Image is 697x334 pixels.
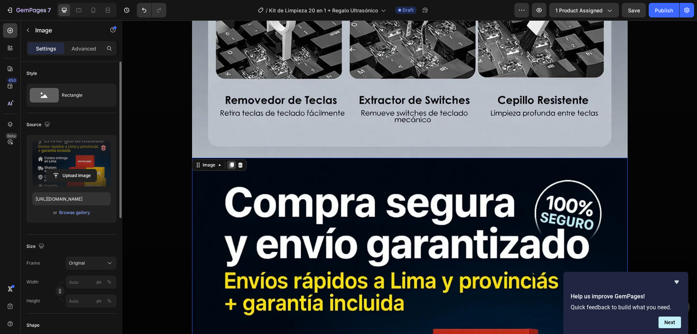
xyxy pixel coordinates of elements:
[27,120,52,130] div: Source
[555,7,603,14] span: 1 product assigned
[571,304,681,311] p: Quick feedback to build what you need.
[46,169,97,182] button: Upload Image
[5,133,17,139] div: Beta
[66,294,117,307] input: px%
[27,242,46,251] div: Size
[62,87,106,104] div: Rectangle
[105,297,114,305] button: px
[35,26,97,35] p: Image
[48,6,51,15] p: 7
[107,298,111,304] div: %
[655,7,673,14] div: Publish
[27,70,37,77] div: Style
[672,278,681,286] button: Hide survey
[622,3,646,17] button: Save
[107,279,111,285] div: %
[27,298,40,304] label: Height
[403,7,413,13] span: Draft
[269,7,378,14] span: Kit de Limpieza 20 en 1 + Regalo Ultrasónico
[571,278,681,328] div: Help us improve GemPages!
[53,208,57,217] span: or
[36,45,56,52] p: Settings
[122,20,697,334] iframe: Design area
[72,45,96,52] p: Advanced
[69,260,85,266] span: Original
[97,298,102,304] div: px
[27,279,38,285] label: Width
[95,297,103,305] button: %
[628,7,640,13] span: Save
[549,3,619,17] button: 1 product assigned
[66,257,117,270] button: Original
[66,275,117,289] input: px%
[59,209,90,216] button: Browse gallery
[571,292,681,301] h2: Help us improve GemPages!
[137,3,166,17] div: Undo/Redo
[659,317,681,328] button: Next question
[27,322,40,329] div: Shape
[3,3,54,17] button: 7
[105,278,114,286] button: px
[95,278,103,286] button: %
[649,3,679,17] button: Publish
[7,77,17,83] div: 450
[32,192,111,205] input: https://example.com/image.jpg
[97,279,102,285] div: px
[27,260,40,266] label: Frame
[266,7,268,14] span: /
